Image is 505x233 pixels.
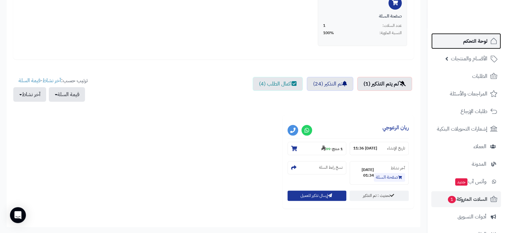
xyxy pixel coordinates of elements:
[49,87,85,102] button: قيمة السلة
[431,33,501,49] a: لوحة التحكم
[353,167,374,178] strong: [DATE] 01:34
[288,191,347,201] button: إرسال تذكير للعميل
[391,165,405,171] small: آخر نشاط
[431,86,501,102] a: المراجعات والأسئلة
[450,89,487,98] span: المراجعات والأسئلة
[321,145,343,152] small: -
[431,209,501,225] a: أدوات التسويق
[13,87,46,102] button: آخر نشاط
[10,207,26,223] div: Open Intercom Messenger
[431,68,501,84] a: الطلبات
[431,139,501,154] a: العملاء
[437,124,487,134] span: إشعارات التحويلات البنكية
[307,77,353,91] a: تم التذكير (24)
[387,146,405,151] small: تاريخ الإنشاء
[431,121,501,137] a: إشعارات التحويلات البنكية
[357,77,412,91] a: لم يتم التذكير (1)
[455,178,467,186] span: جديد
[253,77,303,91] a: اكمال الطلب (4)
[323,13,402,20] div: صفحة السلة
[13,77,88,102] ul: ترتيب حسب: -
[461,107,487,116] span: طلبات الإرجاع
[431,156,501,172] a: المدونة
[463,36,487,46] span: لوحة التحكم
[350,191,409,201] a: تحديث : تم التذكير
[321,146,330,152] strong: 99
[374,173,405,182] a: صفحة السلة
[431,191,501,207] a: السلات المتروكة1
[319,165,343,170] small: نسخ رابط السلة
[382,23,402,29] span: عدد السلات:
[431,174,501,190] a: وآتس آبجديد
[332,146,343,152] strong: 1 منتج
[458,212,486,221] span: أدوات التسويق
[473,142,486,151] span: العملاء
[382,124,409,132] a: ريان الرعوجي
[448,196,456,203] span: 1
[288,142,347,155] section: 1 منتج-99
[455,177,486,186] span: وآتس آب
[472,159,486,169] span: المدونة
[353,146,377,151] strong: [DATE] 11:36
[19,77,41,85] a: قيمة السلة
[42,77,61,85] a: آخر نشاط
[288,161,347,174] section: نسخ رابط السلة
[323,23,325,29] span: 1
[379,30,402,36] span: النسبة المئوية:
[472,72,487,81] span: الطلبات
[431,103,501,119] a: طلبات الإرجاع
[323,30,334,36] span: 100%
[451,54,487,63] span: الأقسام والمنتجات
[447,195,487,204] span: السلات المتروكة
